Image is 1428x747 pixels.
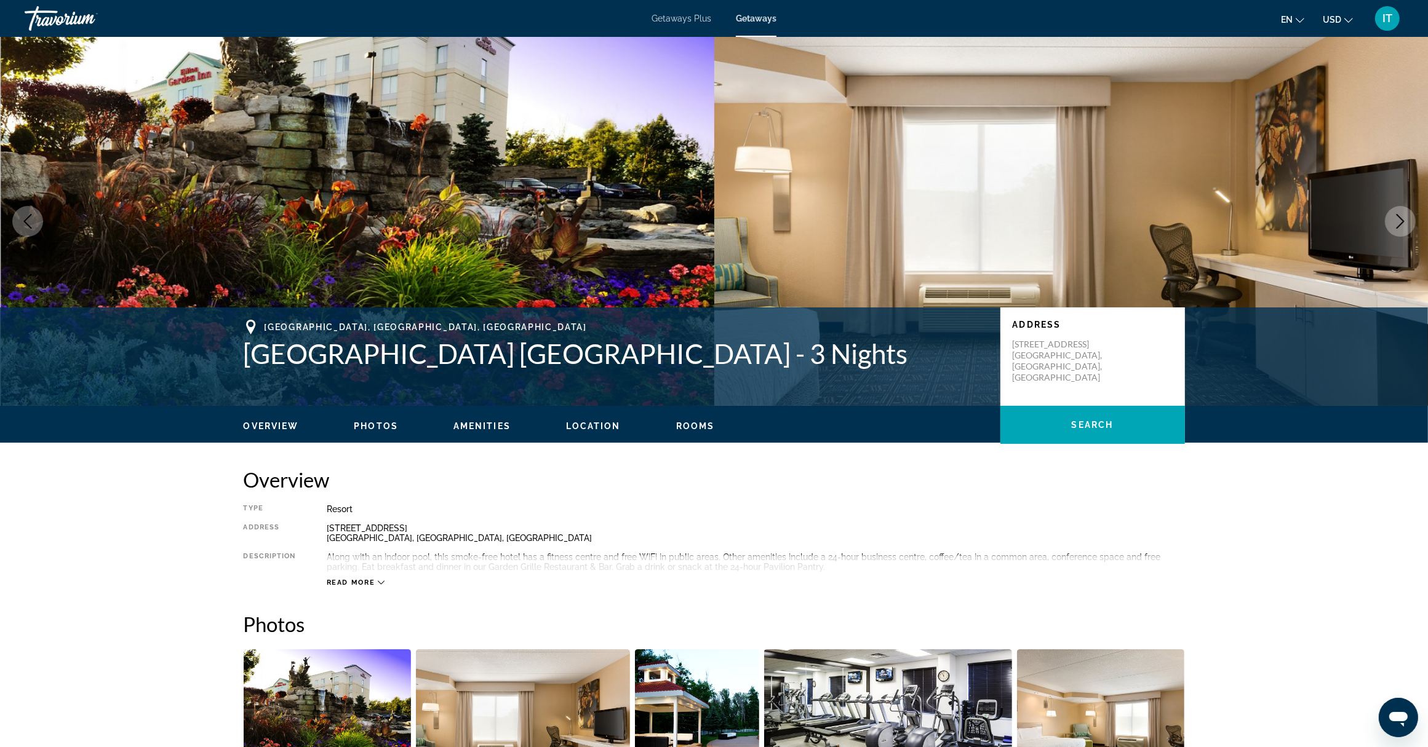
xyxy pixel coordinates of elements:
a: Getaways Plus [652,14,711,23]
div: Type [244,504,296,514]
div: Address [244,523,296,543]
span: Amenities [453,421,511,431]
p: [STREET_ADDRESS] [GEOGRAPHIC_DATA], [GEOGRAPHIC_DATA], [GEOGRAPHIC_DATA] [1013,339,1111,383]
span: [GEOGRAPHIC_DATA], [GEOGRAPHIC_DATA], [GEOGRAPHIC_DATA] [265,322,587,332]
button: Change currency [1323,10,1353,28]
span: Search [1072,420,1114,430]
h1: [GEOGRAPHIC_DATA] [GEOGRAPHIC_DATA] - 3 Nights [244,338,988,370]
button: Overview [244,421,299,432]
p: Address [1013,320,1173,330]
button: Photos [354,421,398,432]
div: [STREET_ADDRESS] [GEOGRAPHIC_DATA], [GEOGRAPHIC_DATA], [GEOGRAPHIC_DATA] [327,523,1185,543]
button: Next image [1385,206,1416,237]
h2: Photos [244,612,1185,636]
span: Rooms [676,421,715,431]
div: Along with an indoor pool, this smoke-free hotel has a fitness centre and free WiFi in public are... [327,552,1185,572]
button: Read more [327,578,385,587]
span: USD [1323,15,1341,25]
span: Location [566,421,621,431]
button: Amenities [453,421,511,432]
div: Resort [327,504,1185,514]
span: Overview [244,421,299,431]
button: Change language [1281,10,1304,28]
iframe: Button to launch messaging window [1379,698,1418,737]
a: Travorium [25,2,148,34]
span: Read more [327,579,375,587]
button: Search [1000,406,1185,444]
button: Location [566,421,621,432]
h2: Overview [244,467,1185,492]
span: Photos [354,421,398,431]
button: User Menu [1371,6,1403,31]
span: IT [1382,12,1392,25]
div: Description [244,552,296,572]
span: en [1281,15,1293,25]
a: Getaways [736,14,776,23]
button: Rooms [676,421,715,432]
button: Previous image [12,206,43,237]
